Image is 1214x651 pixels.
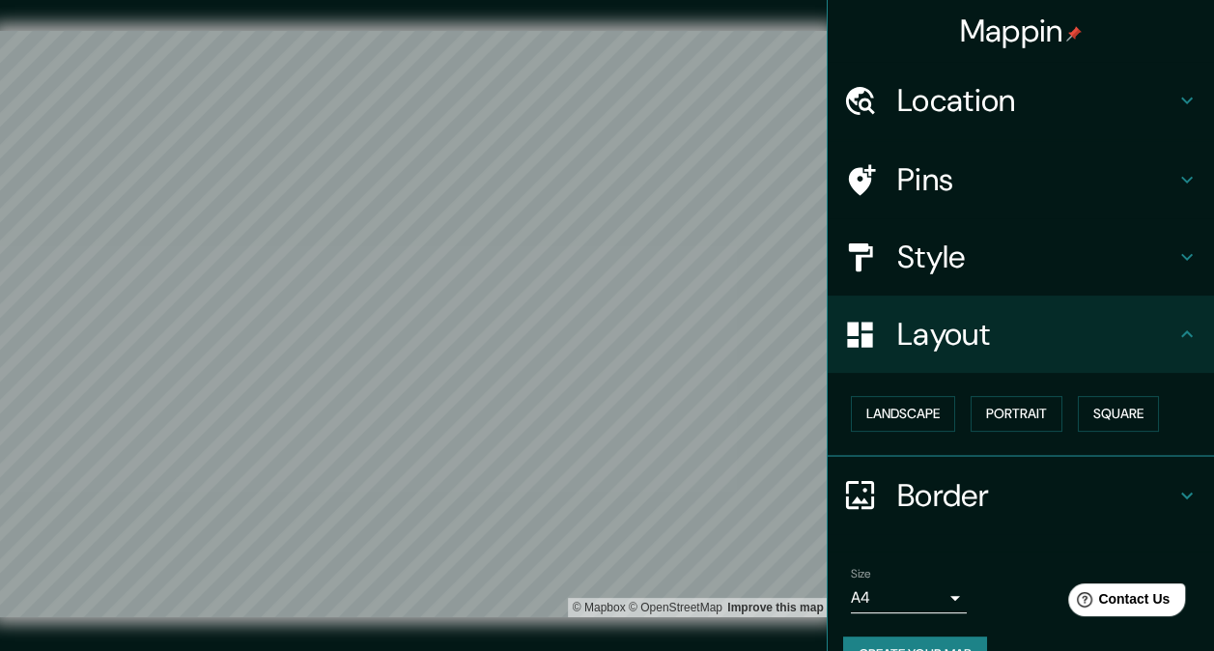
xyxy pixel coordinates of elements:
iframe: Help widget launcher [1042,576,1193,630]
h4: Pins [897,160,1175,199]
div: Pins [828,141,1214,218]
img: pin-icon.png [1066,26,1082,42]
h4: Border [897,476,1175,515]
div: A4 [851,582,967,613]
div: Layout [828,296,1214,373]
h4: Layout [897,315,1175,354]
h4: Location [897,81,1175,120]
h4: Mappin [960,12,1083,50]
label: Size [851,565,871,581]
a: OpenStreetMap [629,601,722,614]
a: Map feedback [727,601,823,614]
div: Style [828,218,1214,296]
div: Location [828,62,1214,139]
div: Border [828,457,1214,534]
h4: Style [897,238,1175,276]
a: Mapbox [573,601,626,614]
button: Portrait [971,396,1062,432]
button: Square [1078,396,1159,432]
button: Landscape [851,396,955,432]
